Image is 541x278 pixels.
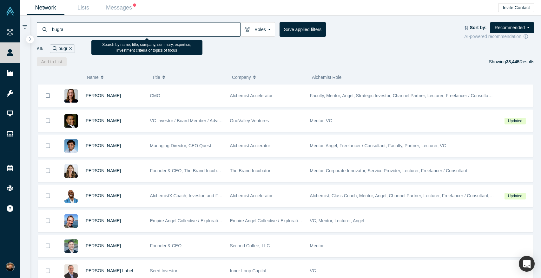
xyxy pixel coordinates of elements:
span: Managing Director, CEO Quest [150,143,211,148]
button: Bookmark [38,85,58,107]
span: Inner Loop Capital [230,268,266,273]
span: CMO [150,93,161,98]
button: Invite Contact [498,3,534,12]
span: Second Coffee, LLC [230,243,270,248]
span: Alchemist, Class Coach, Mentor, Angel, Channel Partner, Lecturer, Freelancer / Consultant, VC [310,193,497,198]
a: [PERSON_NAME] Label [84,268,133,273]
span: Alchemist Acclerator [230,143,270,148]
span: Updated [505,118,525,124]
a: [PERSON_NAME] [84,93,121,98]
span: Empire Angel Collective / Explorations Ventures [230,218,324,223]
span: Name [87,71,98,84]
span: AlchemistX Coach, Investor, and Founder [150,193,232,198]
span: OneValley Ventures [230,118,269,123]
span: Alchemist Accelerator [230,193,273,198]
button: Add to List [37,57,67,66]
div: Showing [489,57,534,66]
img: Jeff Cherkassky's Account [6,262,15,271]
strong: Sort by: [470,25,487,30]
button: Name [87,71,145,84]
span: Founder & CEO [150,243,182,248]
span: Mentor, VC [310,118,332,123]
button: Bookmark [38,110,58,132]
a: Network [27,0,64,15]
span: VC Investor / Board Member / Advisor [150,118,225,123]
button: Bookmark [38,235,58,257]
span: Mentor, Corporate Innovator, Service Provider, Lecturer, Freelancer / Consultant [310,168,467,173]
button: Roles [240,22,275,37]
a: [PERSON_NAME] [84,218,121,223]
span: Title [152,71,160,84]
img: Kate Hughes's Profile Image [64,164,78,178]
img: Jonathan Speed's Profile Image [64,189,78,203]
span: VC [310,268,316,273]
button: Title [152,71,225,84]
span: Seed Investor [150,268,177,273]
button: Bookmark [38,210,58,232]
span: Faculty, Mentor, Angel, Strategic Investor, Channel Partner, Lecturer, Freelancer / Consultant, C... [310,93,534,98]
span: Mentor, Angel, Freelancer / Consultant, Faculty, Partner, Lecturer, VC [310,143,446,148]
button: Bookmark [38,135,58,157]
button: Save applied filters [280,22,326,37]
span: Empire Angel Collective / Explorations Ventures [150,218,244,223]
span: VC, Mentor, Lecturer, Angel [310,218,364,223]
img: Justin Label's Profile Image [64,264,78,278]
div: AI-powered recommendation [464,33,534,40]
span: Alchemist Accelerator [230,93,273,98]
strong: 38,445 [506,59,519,64]
a: [PERSON_NAME] [84,193,121,198]
img: Alchemist Vault Logo [6,7,15,16]
span: Updated [505,193,525,199]
img: Devon Crews's Profile Image [64,89,78,103]
button: Remove Filter [67,45,72,52]
input: Search by name, title, company, summary, expertise, investment criteria or topics of focus [51,22,240,37]
img: Kevin Colas's Profile Image [64,214,78,228]
a: [PERSON_NAME] [84,143,121,148]
img: Juan Scarlett's Profile Image [64,114,78,128]
button: Recommended [490,22,534,33]
button: Bookmark [38,160,58,182]
div: bugr [50,44,75,53]
a: [PERSON_NAME] [84,168,121,173]
span: Mentor [310,243,324,248]
button: Bookmark [38,185,58,207]
a: [PERSON_NAME] [84,118,121,123]
span: All: [37,46,43,52]
img: Gnani Palanikumar's Profile Image [64,139,78,153]
a: Lists [64,0,102,15]
img: Charlie Graham's Profile Image [64,239,78,253]
span: Results [506,59,534,64]
button: Company [232,71,305,84]
span: Founder & CEO, The Brand Incubator [150,168,225,173]
a: [PERSON_NAME] [84,243,121,248]
a: Messages [102,0,140,15]
span: Alchemist Role [312,75,341,80]
span: Company [232,71,251,84]
span: The Brand Incubator [230,168,271,173]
